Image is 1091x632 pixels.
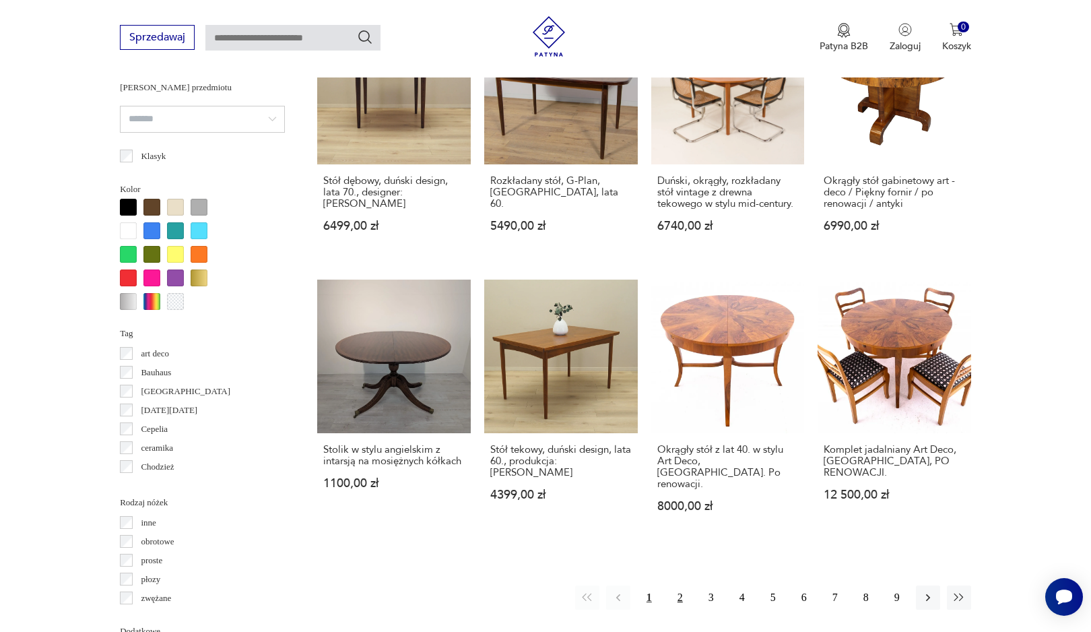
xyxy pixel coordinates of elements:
p: Patyna B2B [820,40,868,53]
button: 7 [823,586,847,610]
button: Sprzedawaj [120,25,195,50]
button: 0Koszyk [942,23,971,53]
a: Sprzedawaj [120,34,195,43]
a: Stolik w stylu angielskim z intarsją na mosiężnych kółkachStolik w stylu angielskim z intarsją na... [317,280,471,538]
a: KlasykStół dębowy, duński design, lata 70., designer: Kai KristiansenStół dębowy, duński design, ... [317,11,471,258]
a: Okrągły stół gabinetowy art - deco / Piękny fornir / po renowacji / antykiOkrągły stół gabinetowy... [818,11,971,258]
h3: Stół tekowy, duński design, lata 60., produkcja: [PERSON_NAME] [490,444,632,478]
a: Stół tekowy, duński design, lata 60., produkcja: DaniaStół tekowy, duński design, lata 60., produ... [484,280,638,538]
h3: Okrągły stół z lat 40. w stylu Art Deco, [GEOGRAPHIC_DATA]. Po renowacji. [657,444,799,490]
a: Okrągły stół z lat 40. w stylu Art Deco, Polska. Po renowacji.Okrągły stół z lat 40. w stylu Art ... [651,280,805,538]
p: Chodzież [141,460,174,474]
p: Cepelia [141,422,168,437]
p: 1100,00 zł [323,478,465,489]
button: 3 [699,586,723,610]
p: Koszyk [942,40,971,53]
button: Szukaj [357,29,373,45]
p: 4399,00 zł [490,489,632,501]
p: Tag [120,326,285,341]
p: Kolor [120,182,285,197]
p: ceramika [141,441,173,455]
p: [GEOGRAPHIC_DATA] [141,384,230,399]
p: Zaloguj [890,40,921,53]
iframe: Smartsupp widget button [1045,578,1083,616]
img: Ikonka użytkownika [898,23,912,36]
button: 2 [668,586,692,610]
p: płozy [141,572,160,587]
p: 5490,00 zł [490,220,632,232]
a: Komplet jadalniany Art Deco, Polska, PO RENOWACJI.Komplet jadalniany Art Deco, [GEOGRAPHIC_DATA],... [818,280,971,538]
p: 6740,00 zł [657,220,799,232]
button: 1 [637,586,661,610]
button: 6 [792,586,816,610]
p: inne [141,515,156,530]
img: Ikona medalu [837,23,851,38]
p: [DATE][DATE] [141,403,197,418]
h3: Okrągły stół gabinetowy art - deco / Piękny fornir / po renowacji / antyki [824,175,965,210]
h3: Komplet jadalniany Art Deco, [GEOGRAPHIC_DATA], PO RENOWACJI. [824,444,965,478]
p: Ćmielów [141,478,173,493]
img: Patyna - sklep z meblami i dekoracjami vintage [529,16,569,57]
p: zwężane [141,591,171,606]
p: 12 500,00 zł [824,489,965,501]
button: 9 [885,586,909,610]
p: Klasyk [141,149,166,164]
button: 8 [854,586,878,610]
div: 0 [958,22,969,33]
p: Rodzaj nóżek [120,495,285,510]
p: art deco [141,346,169,361]
h3: Rozkładany stół, G-Plan, [GEOGRAPHIC_DATA], lata 60. [490,175,632,210]
img: Ikona koszyka [950,23,963,36]
a: Duński, okrągły, rozkładany stół vintage z drewna tekowego w stylu mid-century.Duński, okrągły, r... [651,11,805,258]
a: Ikona medaluPatyna B2B [820,23,868,53]
button: 5 [761,586,785,610]
p: obrotowe [141,534,174,549]
p: proste [141,553,162,568]
button: Zaloguj [890,23,921,53]
button: Patyna B2B [820,23,868,53]
h3: Duński, okrągły, rozkładany stół vintage z drewna tekowego w stylu mid-century. [657,175,799,210]
p: Bauhaus [141,365,171,380]
p: 8000,00 zł [657,501,799,512]
h3: Stół dębowy, duński design, lata 70., designer: [PERSON_NAME] [323,175,465,210]
p: 6499,00 zł [323,220,465,232]
p: [PERSON_NAME] przedmiotu [120,80,285,95]
button: 4 [730,586,754,610]
p: 6990,00 zł [824,220,965,232]
h3: Stolik w stylu angielskim z intarsją na mosiężnych kółkach [323,444,465,467]
a: Rozkładany stół, G-Plan, Wielka Brytania, lata 60.Rozkładany stół, G-Plan, [GEOGRAPHIC_DATA], lat... [484,11,638,258]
